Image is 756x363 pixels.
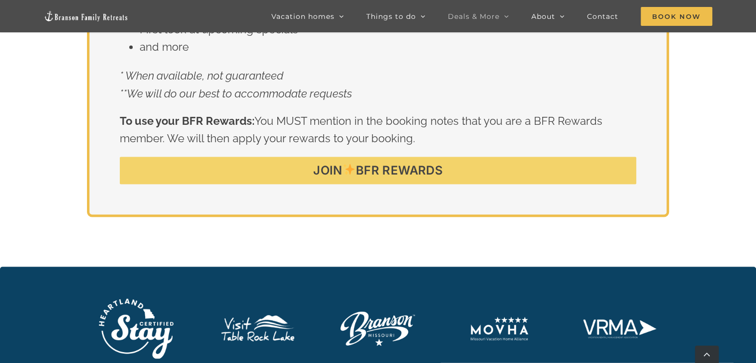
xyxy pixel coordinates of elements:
[99,297,173,310] a: _HeartlandCertifiedStay-Missouri_white
[120,112,636,147] p: You MUST mention in the booking notes that you are a BFR Rewards member. We will then apply your ...
[120,114,254,127] strong: To use your BFR Rewards:
[340,310,415,323] a: explore branson logo white
[343,163,355,175] img: ✨
[44,10,128,22] img: Branson Family Retreats Logo
[583,318,657,331] a: vrma logo white
[462,290,536,303] a: MOVHA logo white yellow – white
[313,163,443,178] span: JOIN BFR REWARDS
[120,69,352,99] em: * When available, not guaranteed **We will do our best to accommodate requests
[271,13,335,20] span: Vacation homes
[641,7,712,26] span: Book Now
[531,13,555,20] span: About
[366,13,416,20] span: Things to do
[220,314,294,327] a: Visit-Table-Rock-Lake-v6-w250 white
[448,13,500,20] span: Deals & More
[140,38,636,56] li: and more
[99,298,173,359] img: Stay Inn the Heartland Certified Stay
[587,13,618,20] span: Contact
[120,157,636,184] a: JOIN✨BFR REWARDS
